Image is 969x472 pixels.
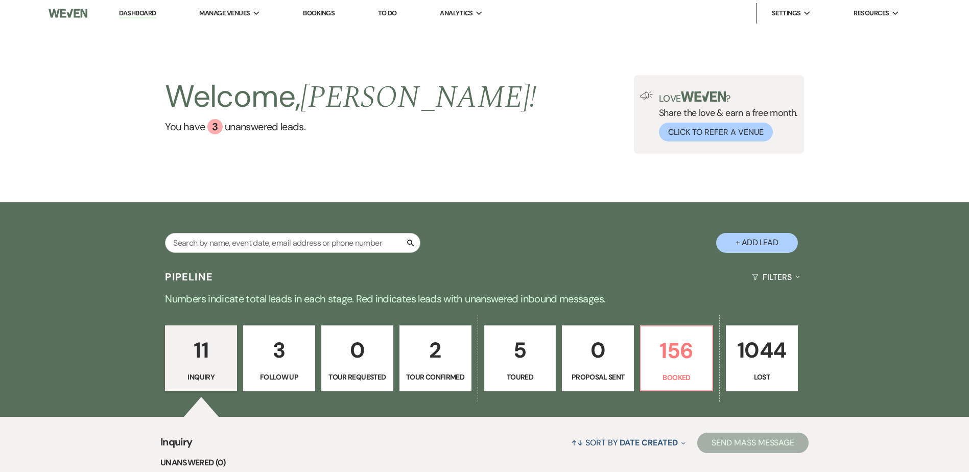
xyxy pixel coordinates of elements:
[303,9,335,17] a: Bookings
[697,433,809,453] button: Send Mass Message
[207,119,223,134] div: 3
[716,233,798,253] button: + Add Lead
[328,333,387,367] p: 0
[640,325,713,392] a: 156Booked
[732,333,791,367] p: 1044
[491,371,550,383] p: Toured
[647,372,706,383] p: Booked
[647,334,706,368] p: 156
[569,371,627,383] p: Proposal Sent
[681,91,726,102] img: weven-logo-green.svg
[748,264,803,291] button: Filters
[160,434,193,456] span: Inquiry
[160,456,809,469] li: Unanswered (0)
[165,75,536,119] h2: Welcome,
[165,233,420,253] input: Search by name, event date, email address or phone number
[378,9,397,17] a: To Do
[165,325,237,392] a: 11Inquiry
[854,8,889,18] span: Resources
[406,371,465,383] p: Tour Confirmed
[659,91,798,103] p: Love ?
[49,3,87,24] img: Weven Logo
[732,371,791,383] p: Lost
[117,291,853,307] p: Numbers indicate total leads in each stage. Red indicates leads with unanswered inbound messages.
[569,333,627,367] p: 0
[250,333,309,367] p: 3
[172,371,230,383] p: Inquiry
[726,325,798,392] a: 1044Lost
[321,325,393,392] a: 0Tour Requested
[659,123,773,141] button: Click to Refer a Venue
[440,8,472,18] span: Analytics
[399,325,471,392] a: 2Tour Confirmed
[571,437,583,448] span: ↑↓
[406,333,465,367] p: 2
[567,429,690,456] button: Sort By Date Created
[243,325,315,392] a: 3Follow Up
[772,8,801,18] span: Settings
[653,91,798,141] div: Share the love & earn a free month.
[640,91,653,100] img: loud-speaker-illustration.svg
[119,9,156,18] a: Dashboard
[328,371,387,383] p: Tour Requested
[172,333,230,367] p: 11
[620,437,677,448] span: Date Created
[491,333,550,367] p: 5
[165,270,213,284] h3: Pipeline
[199,8,250,18] span: Manage Venues
[300,74,536,121] span: [PERSON_NAME] !
[165,119,536,134] a: You have 3 unanswered leads.
[562,325,634,392] a: 0Proposal Sent
[484,325,556,392] a: 5Toured
[250,371,309,383] p: Follow Up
